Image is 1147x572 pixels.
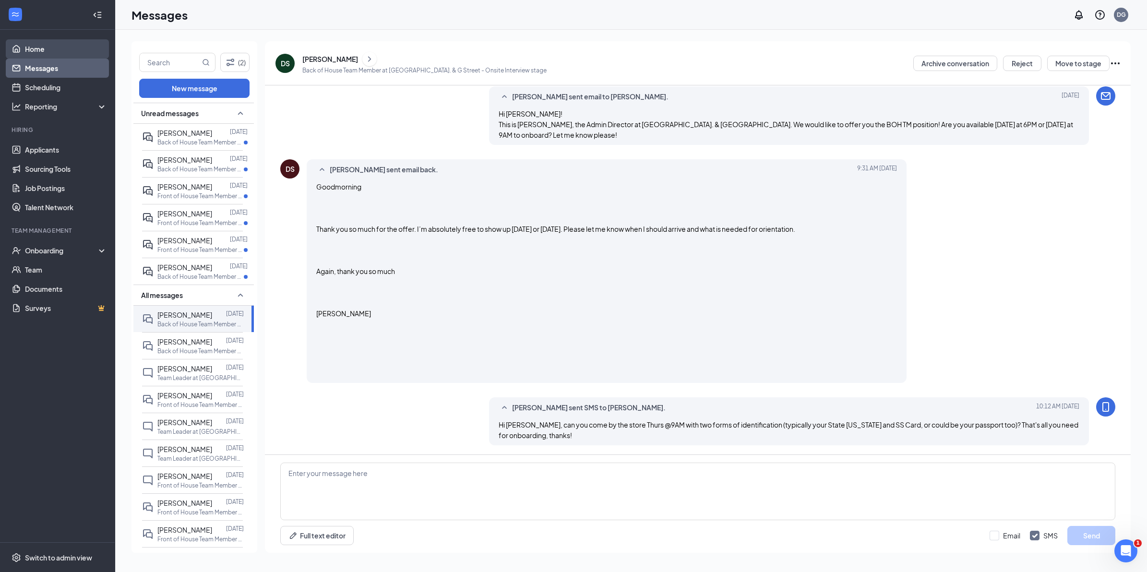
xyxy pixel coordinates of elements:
span: [PERSON_NAME] [157,310,212,319]
a: Messages [25,59,107,78]
svg: ActiveDoubleChat [142,239,154,250]
span: Hi [PERSON_NAME]! This is [PERSON_NAME], the Admin Director at [GEOGRAPHIC_DATA]. & [GEOGRAPHIC_D... [499,109,1073,139]
span: [PERSON_NAME] [157,445,212,453]
a: Job Postings [25,179,107,198]
p: Front of House Team Member at [GEOGRAPHIC_DATA]. & [GEOGRAPHIC_DATA] [157,219,244,227]
svg: ActiveDoubleChat [142,212,154,224]
p: Front of House Team Member at [GEOGRAPHIC_DATA]. & [GEOGRAPHIC_DATA] [157,508,244,516]
a: Applicants [25,140,107,159]
input: Search [140,53,200,71]
span: Goodmorning [316,182,897,378]
svg: WorkstreamLogo [11,10,20,19]
svg: Filter [225,57,236,68]
svg: ChatInactive [142,421,154,432]
span: [PERSON_NAME] [157,391,212,400]
svg: SmallChevronUp [235,289,246,301]
p: Front of House Team Member at [GEOGRAPHIC_DATA]. & [GEOGRAPHIC_DATA] [157,401,244,409]
svg: ActiveDoubleChat [142,131,154,143]
div: Switch to admin view [25,553,92,562]
p: [DATE] [226,310,244,318]
div: Reporting [25,102,108,111]
svg: DoubleChat [142,340,154,352]
svg: Email [1100,90,1111,102]
p: [DATE] [226,524,244,533]
span: [PERSON_NAME] [157,472,212,480]
span: Unread messages [141,108,199,118]
div: DS [286,164,295,174]
svg: Notifications [1073,9,1085,21]
button: New message [139,79,250,98]
button: Full text editorPen [280,526,354,545]
svg: ActiveDoubleChat [142,185,154,197]
svg: Settings [12,553,21,562]
span: [PERSON_NAME] [157,418,212,427]
a: SurveysCrown [25,298,107,318]
button: Send [1067,526,1115,545]
p: [DATE] [226,417,244,425]
div: Hiring [12,126,105,134]
a: Sourcing Tools [25,159,107,179]
a: Scheduling [25,78,107,97]
svg: Collapse [93,10,102,20]
svg: ChatInactive [142,475,154,486]
svg: DoubleChat [142,528,154,540]
span: [PERSON_NAME] [157,129,212,137]
span: [PERSON_NAME] sent SMS to [PERSON_NAME]. [512,402,666,414]
div: Team Management [12,226,105,235]
svg: ChatInactive [142,448,154,459]
p: Front of House Team Member at [GEOGRAPHIC_DATA]. & [GEOGRAPHIC_DATA] [157,246,244,254]
span: [PERSON_NAME] [157,263,212,272]
iframe: Intercom live chat [1114,539,1137,562]
a: Documents [25,279,107,298]
div: [PERSON_NAME] [316,308,897,319]
svg: ChatInactive [142,367,154,379]
span: [PERSON_NAME] sent email to [PERSON_NAME]. [512,91,669,103]
span: [DATE] 9:31 AM [857,164,897,176]
p: [DATE] [226,336,244,345]
svg: Analysis [12,102,21,111]
p: [DATE] [226,444,244,452]
span: [PERSON_NAME] [157,499,212,507]
span: 1 [1134,539,1142,547]
div: [PERSON_NAME] [302,54,358,64]
button: Archive conversation [913,56,997,71]
div: Thank you so much for the offer. I’m absolutely free to show up [DATE] or [DATE]. Please let me k... [316,224,897,234]
span: [PERSON_NAME] [157,236,212,245]
svg: SmallChevronUp [499,91,510,103]
p: Team Leader at [GEOGRAPHIC_DATA]. & [GEOGRAPHIC_DATA] [157,374,244,382]
span: Hi [PERSON_NAME], can you come by the store Thurs @9AM with two forms of identification (typicall... [499,420,1078,440]
p: [DATE] [226,363,244,371]
p: [DATE] [230,235,248,243]
p: [DATE] [226,471,244,479]
p: Back of House Team Member at [GEOGRAPHIC_DATA]. & [GEOGRAPHIC_DATA] [157,347,244,355]
svg: ActiveDoubleChat [142,158,154,170]
p: Back of House Team Member at [GEOGRAPHIC_DATA]. & [GEOGRAPHIC_DATA] [157,165,244,173]
p: [DATE] [230,208,248,216]
p: [DATE] [230,155,248,163]
p: [DATE] [226,551,244,560]
span: [PERSON_NAME] [157,364,212,373]
p: [DATE] [226,498,244,506]
button: ChevronRight [362,52,377,66]
button: Reject [1003,56,1041,71]
span: [PERSON_NAME] [157,155,212,164]
div: DG [1117,11,1126,19]
span: All messages [141,290,183,300]
p: Front of House Team Member at [GEOGRAPHIC_DATA]. & [GEOGRAPHIC_DATA] [157,535,244,543]
svg: SmallChevronUp [499,402,510,414]
span: [PERSON_NAME] [157,182,212,191]
a: Team [25,260,107,279]
div: Again, thank you so much [316,266,897,276]
span: [PERSON_NAME] [157,552,212,561]
svg: DoubleChat [142,501,154,513]
p: Back of House Team Member at [GEOGRAPHIC_DATA]. & [GEOGRAPHIC_DATA] [157,273,244,281]
div: DS [281,59,290,68]
span: [PERSON_NAME] [157,525,212,534]
p: [DATE] [230,181,248,190]
h1: Messages [131,7,188,23]
svg: DoubleChat [142,394,154,405]
p: Team Leader at [GEOGRAPHIC_DATA]. & [GEOGRAPHIC_DATA] [157,428,244,436]
svg: MobileSms [1100,401,1111,413]
span: [PERSON_NAME] [157,337,212,346]
svg: DoubleChat [142,313,154,325]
